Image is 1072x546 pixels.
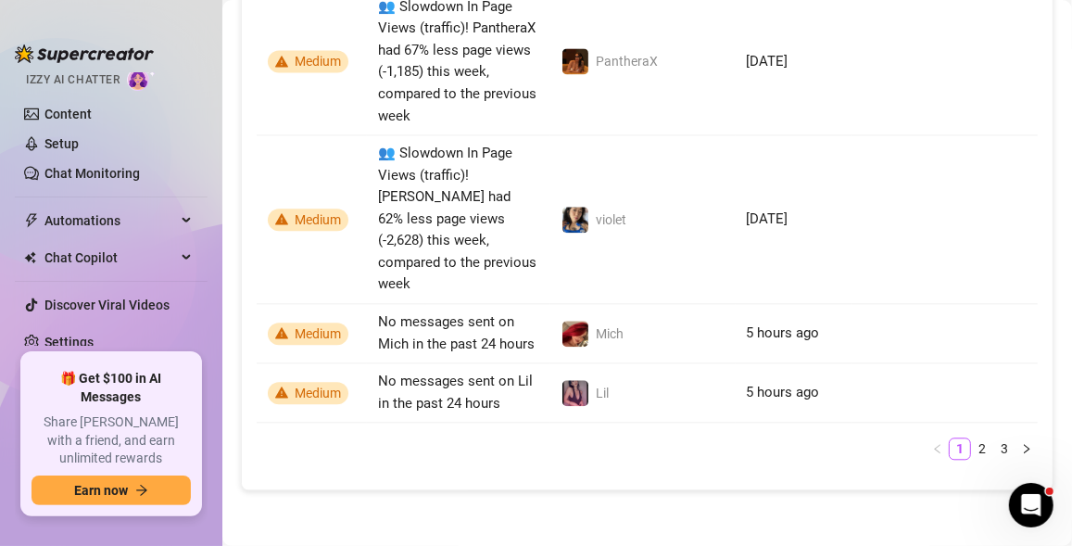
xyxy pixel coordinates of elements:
[1009,483,1053,527] iframe: Intercom live chat
[15,44,154,63] img: logo-BBDzfeDw.svg
[295,326,341,341] span: Medium
[747,324,820,341] span: 5 hours ago
[949,438,971,460] li: 1
[562,380,588,406] img: Lil
[44,243,176,273] span: Chat Copilot
[24,213,39,228] span: thunderbolt
[26,71,120,89] span: Izzy AI Chatter
[994,438,1015,459] a: 3
[378,313,535,352] span: No messages sent on Mich in the past 24 hours
[32,413,191,468] span: Share [PERSON_NAME] with a friend, and earn unlimited rewards
[275,212,288,225] span: warning
[927,438,949,460] li: Previous Page
[597,212,627,227] span: violet
[127,64,156,91] img: AI Chatter
[1015,438,1038,460] button: right
[971,438,993,460] li: 2
[747,384,820,400] span: 5 hours ago
[747,210,788,227] span: [DATE]
[378,373,533,412] span: No messages sent on Lil in the past 24 hours
[135,484,148,497] span: arrow-right
[44,206,176,235] span: Automations
[1021,443,1032,454] span: right
[44,335,94,349] a: Settings
[44,166,140,181] a: Chat Monitoring
[378,145,536,292] span: 👥 Slowdown In Page Views (traffic)! [PERSON_NAME] had 62% less page views (-2,628) this week, com...
[275,386,288,399] span: warning
[1015,438,1038,460] li: Next Page
[562,207,588,233] img: violet
[972,438,992,459] a: 2
[295,386,341,400] span: Medium
[950,438,970,459] a: 1
[597,54,659,69] span: PantheraX
[44,107,92,121] a: Content
[597,326,624,341] span: Mich
[295,212,341,227] span: Medium
[24,251,36,264] img: Chat Copilot
[32,370,191,406] span: 🎁 Get $100 in AI Messages
[44,298,170,312] a: Discover Viral Videos
[993,438,1015,460] li: 3
[597,386,610,400] span: Lil
[747,53,788,70] span: [DATE]
[927,438,949,460] button: left
[74,483,128,498] span: Earn now
[32,476,191,505] button: Earn nowarrow-right
[275,55,288,68] span: warning
[295,54,341,69] span: Medium
[44,136,79,151] a: Setup
[562,48,588,74] img: PantheraX
[932,443,943,454] span: left
[275,326,288,339] span: warning
[562,321,588,347] img: Mich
